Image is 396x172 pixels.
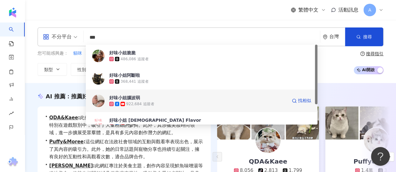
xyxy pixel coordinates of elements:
span: appstore [43,34,49,40]
span: A [368,7,371,13]
span: 性別 [77,67,86,72]
div: 368,441 追蹤者 [121,79,148,84]
div: 好味小姐腦波弱 [109,95,140,101]
img: KOL Avatar [92,117,105,130]
div: 不分平台 [43,32,72,42]
span: rise [9,107,14,121]
span: 類型 [44,67,53,72]
div: QDA&Kaee [243,157,294,166]
img: post-image [325,106,358,140]
a: [PERSON_NAME] [49,163,93,169]
div: 搜尋指引 [366,51,383,56]
span: 此位網紅專注於手機遊戲內容，互動率與觀看率表現良好，特別在遊戲類別中，吸引了大量粉絲的參與。此外，其涉獵美妝時尚領域，進一步擴展受眾羣體，是具有多元內容創作潛力的網紅。 [49,114,203,136]
div: • [45,138,203,160]
img: logo icon [8,7,18,17]
div: AI 推薦 ： [46,92,122,100]
button: 搜尋 [345,27,383,46]
a: search [9,22,21,47]
button: 貓咪 [73,50,82,57]
span: 找相似 [298,98,311,104]
img: KOL Avatar [255,128,280,153]
button: 性別 [71,63,100,76]
div: 台灣 [329,34,345,39]
a: Puffy&Moree [49,139,84,145]
div: • [45,114,203,136]
img: post-image [360,106,393,140]
img: chrome extension [7,157,19,167]
span: 搜尋 [363,34,372,39]
span: 推薦好味小姐的網紅 [71,93,122,100]
img: KOL Avatar [364,128,389,153]
div: 好味小姐 [DEMOGRAPHIC_DATA] Flavor [109,117,201,123]
a: 找相似 [292,95,311,107]
div: 486,086 追蹤者 [121,57,148,62]
span: : [93,163,95,169]
iframe: Help Scout Beacon - Open [371,147,390,166]
a: QDA&Kaee [49,115,78,120]
div: 1,802,444 追蹤者 [137,124,169,129]
span: 您可能感興趣： [38,50,68,57]
span: environment [323,35,327,39]
img: KOL Avatar [92,72,105,85]
span: : [84,139,85,145]
span: 活動訊息 [338,7,358,13]
span: : [78,115,80,120]
button: 類型 [38,63,67,76]
span: question-circle [360,52,365,56]
span: 這位網紅在法政社會領域的互動與觀看率表現出色，展示了其內容的吸引力。此外，她的日常話題與寵物分享也持續引起關注，擁有良好的互動性和高觀看次數，適合品牌合作。 [49,138,203,160]
div: 好味小姐阿斷啦 [109,72,140,78]
img: KOL Avatar [92,50,105,62]
div: 好味小姐脆脆 [109,50,136,56]
img: KOL Avatar [92,95,105,107]
span: 繁體中文 [298,7,318,13]
div: 922,684 追蹤者 [126,101,154,107]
